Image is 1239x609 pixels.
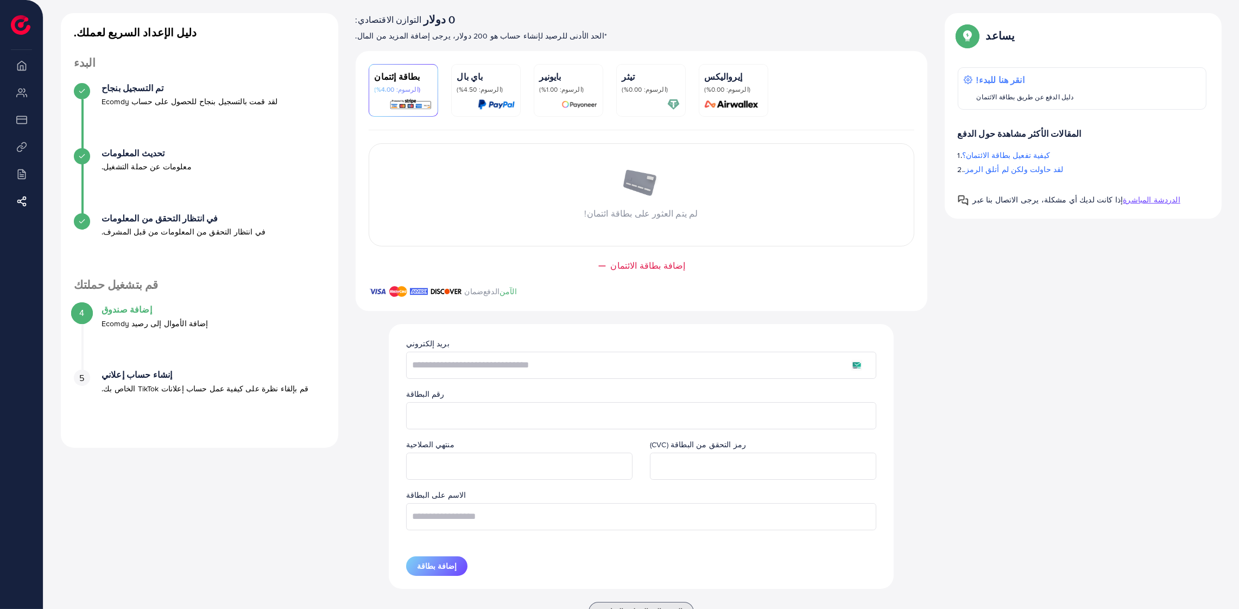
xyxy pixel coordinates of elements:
[622,71,635,83] font: تيثر
[61,83,338,148] li: تم التسجيل بنجاح
[412,404,870,428] iframe: إطار إدخال الدفع الآمن
[701,98,762,111] img: بطاقة
[540,71,561,83] font: بايونير
[102,226,265,237] font: في انتظار التحقق من المعلومات من قبل المشرف.
[406,389,445,399] font: رقم البطاقة
[79,372,84,384] font: 5
[483,286,500,297] font: الدفع
[561,98,597,111] img: بطاقة
[102,318,208,329] font: إضافة الأموال إلى رصيد Ecomdy
[964,164,1064,175] font: لقد حاولت ولكن لم أتلق الرمز.
[11,15,30,35] img: الشعار
[962,150,1050,161] font: كيفية تفعيل بطاقة الائتمان؟
[406,556,467,576] button: إضافة بطاقة
[667,98,680,111] img: بطاقة
[622,170,660,198] img: صورة
[369,285,387,298] img: ماركة
[973,194,1123,205] font: إذا كانت لديك أي مشكلة، يرجى الاتصال بنا عبر
[958,195,969,206] img: دليل النوافذ المنبثقة
[958,128,1082,139] font: المقالات الأكثر مشاهدة حول الدفع
[79,307,84,319] font: 4
[356,14,422,26] font: التوازن الاقتصادي:
[102,383,308,394] font: قم بإلقاء نظرة على كيفية عمل حساب إعلانات TikTok الخاص بك.
[61,148,338,213] li: تحديث المعلومات
[102,147,165,159] font: تحديث المعلومات
[457,71,483,83] font: باي بال
[500,286,517,297] font: الآمن
[406,338,450,348] font: بريد إلكتروني
[705,85,750,94] font: (الرسوم: 0.00%)
[610,259,685,271] font: إضافة بطاقة الائتمان
[417,561,457,572] font: إضافة بطاقة
[102,212,218,224] font: في انتظار التحقق من المعلومات
[74,55,96,71] font: البدء
[958,150,962,161] font: 1.
[958,164,964,175] font: 2.
[375,85,420,94] font: (الرسوم: 4.00%)
[389,285,407,298] img: ماركة
[585,207,698,219] font: لم يتم العثور على بطاقة ائتمان!
[540,85,584,94] font: (الرسوم: 1.00%)
[61,304,338,370] li: إضافة صندوق
[74,277,158,293] font: قم بتشغيل حملتك
[977,74,1025,86] font: انقر هنا للبدء!
[1193,560,1231,601] iframe: محادثة
[457,85,503,94] font: (الرسوم: 4.50%)
[705,71,742,83] font: إيرواليكس
[102,96,277,107] font: لقد قمت بالتسجيل بنجاح للحصول على حساب Ecomdy
[465,286,484,297] font: ضمان
[102,303,152,315] font: إضافة صندوق
[74,24,197,40] font: دليل الإعداد السريع لعملك.
[977,92,1074,101] font: دليل الدفع عن طريق بطاقة الائتمان
[958,26,977,46] img: دليل النوافذ المنبثقة
[412,454,627,478] iframe: إطار إدخال الدفع الآمن
[406,490,466,500] font: الاسم على البطاقة
[478,98,515,111] img: بطاقة
[375,71,420,83] font: بطاقة إئتمان
[431,285,462,298] img: ماركة
[986,28,1015,43] font: يساعد
[389,98,432,111] img: بطاقة
[1123,194,1180,205] font: الدردشة المباشرة
[656,454,870,478] iframe: إطار إدخال الدفع الآمن
[410,285,428,298] img: ماركة
[61,370,338,435] li: إنشاء حساب إعلاني
[102,161,192,172] font: معلومات عن حملة التشغيل.
[650,439,746,449] font: رمز التحقق من البطاقة (CVC)
[61,213,338,278] li: في انتظار التحقق من المعلومات
[356,30,608,41] font: *الحد الأدنى للرصيد لإنشاء حساب هو 200 دولار، يرجى إضافة المزيد من المال.
[102,369,173,380] font: إنشاء حساب إعلاني
[423,11,455,27] font: 0 دولار
[406,439,454,449] font: منتهي الصلاحية
[102,82,164,94] font: تم التسجيل بنجاح
[622,85,668,94] font: (الرسوم: 0.00%)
